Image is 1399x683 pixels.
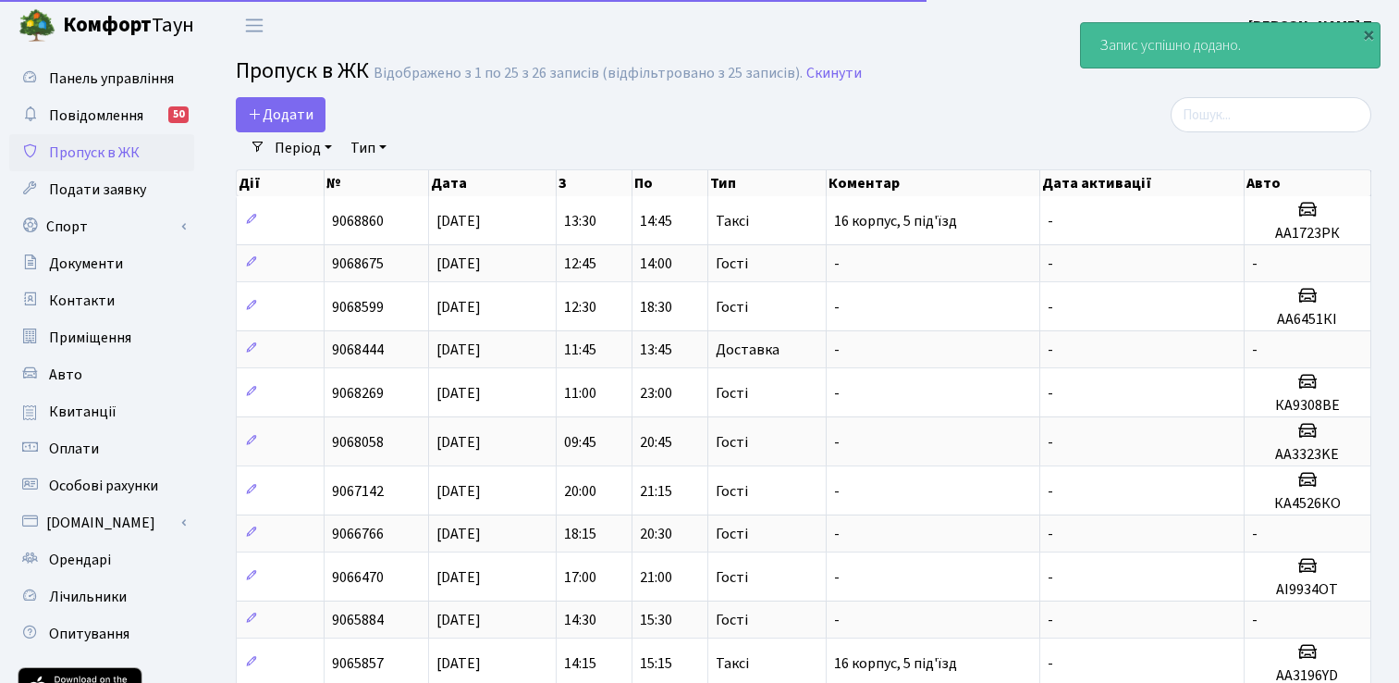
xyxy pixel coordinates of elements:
[436,432,481,453] span: [DATE]
[49,106,143,126] span: Повідомлення
[332,653,384,674] span: 9065857
[834,432,840,453] span: -
[1359,25,1378,43] div: ×
[332,610,384,630] span: 9065884
[436,254,481,274] span: [DATE]
[1048,340,1053,360] span: -
[708,170,827,196] th: Тип
[18,7,55,44] img: logo.png
[236,97,325,132] a: Додати
[9,504,194,541] a: [DOMAIN_NAME]
[436,383,481,404] span: [DATE]
[237,170,325,196] th: Дії
[9,282,194,319] a: Контакти
[49,402,117,422] span: Квитанції
[9,60,194,97] a: Панель управління
[834,653,957,674] span: 16 корпус, 5 під'їзд
[1252,254,1258,274] span: -
[1245,170,1371,196] th: Авто
[564,340,596,360] span: 11:45
[716,435,748,450] span: Гості
[1040,170,1245,196] th: Дата активації
[168,106,189,123] div: 50
[1252,225,1363,242] h5: АА1723РК
[9,467,194,504] a: Особові рахунки
[1081,23,1380,68] div: Запис успішно додано.
[332,383,384,404] span: 9068269
[9,171,194,208] a: Подати заявку
[267,132,339,164] a: Період
[1248,15,1377,37] a: [PERSON_NAME] П.
[49,624,129,644] span: Опитування
[49,550,111,570] span: Орендарі
[640,524,672,544] span: 20:30
[716,214,749,229] span: Таксі
[640,432,672,453] span: 20:45
[436,481,481,502] span: [DATE]
[49,365,82,385] span: Авто
[374,65,803,82] div: Відображено з 1 по 25 з 26 записів (відфільтровано з 25 записів).
[49,68,174,89] span: Панель управління
[1048,610,1053,630] span: -
[834,254,840,274] span: -
[63,10,152,40] b: Комфорт
[564,653,596,674] span: 14:15
[564,481,596,502] span: 20:00
[716,386,748,401] span: Гості
[9,578,194,615] a: Лічильники
[9,134,194,171] a: Пропуск в ЖК
[834,567,840,588] span: -
[332,481,384,502] span: 9067142
[9,356,194,393] a: Авто
[9,393,194,430] a: Квитанції
[1048,567,1053,588] span: -
[9,541,194,578] a: Орендарі
[332,254,384,274] span: 9068675
[716,613,748,627] span: Гості
[436,211,481,231] span: [DATE]
[49,439,99,459] span: Оплати
[1048,524,1053,544] span: -
[9,97,194,134] a: Повідомлення50
[564,383,596,404] span: 11:00
[716,656,749,671] span: Таксі
[1048,432,1053,453] span: -
[640,340,672,360] span: 13:45
[49,328,131,348] span: Приміщення
[564,524,596,544] span: 18:15
[632,170,708,196] th: По
[640,211,672,231] span: 14:45
[332,211,384,231] span: 9068860
[436,653,481,674] span: [DATE]
[1048,481,1053,502] span: -
[1048,297,1053,317] span: -
[49,180,146,200] span: Подати заявку
[564,211,596,231] span: 13:30
[716,570,748,585] span: Гості
[564,254,596,274] span: 12:45
[640,653,672,674] span: 15:15
[834,211,957,231] span: 16 корпус, 5 під'їзд
[716,484,748,499] span: Гості
[564,610,596,630] span: 14:30
[1252,524,1258,544] span: -
[9,208,194,245] a: Спорт
[1252,495,1363,513] h5: КА4526КО
[834,524,840,544] span: -
[343,132,394,164] a: Тип
[1252,397,1363,415] h5: КА9308ВЕ
[49,476,158,496] span: Особові рахунки
[9,430,194,467] a: Оплати
[332,340,384,360] span: 9068444
[325,170,429,196] th: №
[557,170,632,196] th: З
[640,254,672,274] span: 14:00
[436,297,481,317] span: [DATE]
[332,297,384,317] span: 9068599
[436,567,481,588] span: [DATE]
[640,481,672,502] span: 21:15
[436,340,481,360] span: [DATE]
[834,610,840,630] span: -
[332,567,384,588] span: 9066470
[827,170,1040,196] th: Коментар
